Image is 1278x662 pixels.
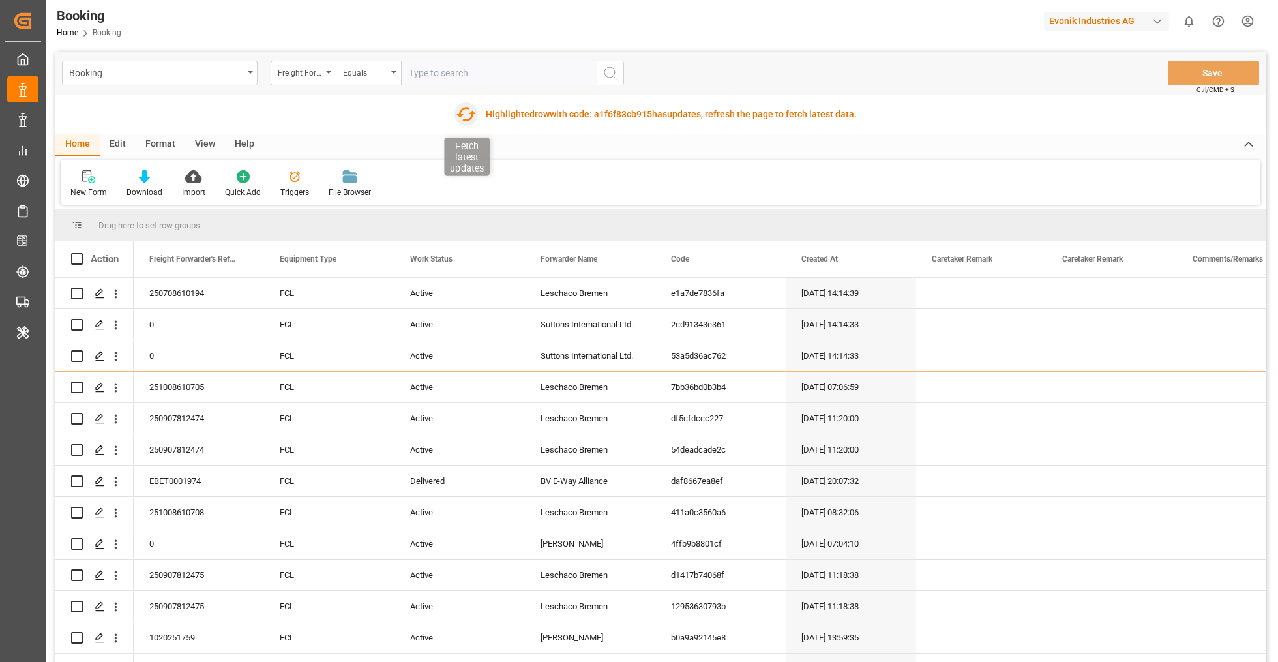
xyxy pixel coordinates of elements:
[525,278,655,308] div: Leschaco Bremen
[134,278,264,308] div: 250708610194
[655,528,786,559] div: 4ffb9b8801cf
[280,254,336,263] span: Equipment Type
[525,622,655,653] div: [PERSON_NAME]
[786,434,916,465] div: [DATE] 11:20:00
[264,309,394,340] div: FCL
[55,591,134,622] div: Press SPACE to select this row.
[444,138,490,176] div: Fetch latest updates
[55,622,134,654] div: Press SPACE to select this row.
[394,591,525,622] div: Active
[652,109,667,119] span: has
[55,434,134,466] div: Press SPACE to select this row.
[786,372,916,402] div: [DATE] 07:06:59
[655,403,786,434] div: df5cfdccc227
[271,61,336,85] button: open menu
[329,187,371,198] div: File Browser
[55,466,134,497] div: Press SPACE to select this row.
[394,403,525,434] div: Active
[134,340,264,371] div: 0
[264,560,394,590] div: FCL
[786,528,916,559] div: [DATE] 07:04:10
[343,64,387,79] div: Equals
[655,340,786,371] div: 53a5d36ac762
[264,434,394,465] div: FCL
[655,591,786,622] div: 12953630793b
[671,254,689,263] span: Code
[69,64,243,80] div: Booking
[55,403,134,434] div: Press SPACE to select this row.
[597,61,624,85] button: search button
[655,466,786,496] div: daf8667ea8ef
[535,109,550,119] span: row
[655,497,786,528] div: 411a0c3560a6
[134,466,264,496] div: EBET0001974
[786,309,916,340] div: [DATE] 14:14:33
[55,340,134,372] div: Press SPACE to select this row.
[1204,7,1233,36] button: Help Center
[126,187,162,198] div: Download
[55,309,134,340] div: Press SPACE to select this row.
[55,497,134,528] div: Press SPACE to select this row.
[98,220,200,230] span: Drag here to set row groups
[932,254,992,263] span: Caretaker Remark
[91,253,119,265] div: Action
[525,309,655,340] div: Suttons International Ltd.
[525,591,655,622] div: Leschaco Bremen
[336,61,401,85] button: open menu
[1062,254,1123,263] span: Caretaker Remark
[264,622,394,653] div: FCL
[525,466,655,496] div: BV E-Way Alliance
[134,560,264,590] div: 250907812475
[410,254,453,263] span: Work Status
[134,622,264,653] div: 1020251759
[134,434,264,465] div: 250907812474
[394,622,525,653] div: Active
[525,528,655,559] div: [PERSON_NAME]
[185,134,225,156] div: View
[394,372,525,402] div: Active
[786,278,916,308] div: [DATE] 14:14:39
[134,591,264,622] div: 250907812475
[786,591,916,622] div: [DATE] 11:18:38
[394,497,525,528] div: Active
[134,497,264,528] div: 251008610708
[1193,254,1263,263] span: Comments/Remarks
[280,187,309,198] div: Triggers
[786,622,916,653] div: [DATE] 13:59:35
[525,497,655,528] div: Leschaco Bremen
[264,278,394,308] div: FCL
[182,187,205,198] div: Import
[655,278,786,308] div: e1a7de7836fa
[786,560,916,590] div: [DATE] 11:18:38
[57,6,121,25] div: Booking
[278,64,322,79] div: Freight Forwarder's Reference No.
[1168,61,1259,85] button: Save
[57,28,78,37] a: Home
[100,134,136,156] div: Edit
[525,372,655,402] div: Leschaco Bremen
[264,591,394,622] div: FCL
[1174,7,1204,36] button: show 0 new notifications
[225,187,261,198] div: Quick Add
[394,560,525,590] div: Active
[655,372,786,402] div: 7bb36bd0b3b4
[786,466,916,496] div: [DATE] 20:07:32
[525,340,655,371] div: Suttons International Ltd.
[264,466,394,496] div: FCL
[786,403,916,434] div: [DATE] 11:20:00
[394,466,525,496] div: Delivered
[1044,8,1174,33] button: Evonik Industries AG
[264,372,394,402] div: FCL
[62,61,258,85] button: open menu
[134,528,264,559] div: 0
[134,372,264,402] div: 251008610705
[70,187,107,198] div: New Form
[525,560,655,590] div: Leschaco Bremen
[401,61,597,85] input: Type to search
[55,560,134,591] div: Press SPACE to select this row.
[655,560,786,590] div: d1417b74068f
[655,434,786,465] div: 54deadcade2c
[1044,12,1169,31] div: Evonik Industries AG
[149,254,237,263] span: Freight Forwarder's Reference No.
[264,340,394,371] div: FCL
